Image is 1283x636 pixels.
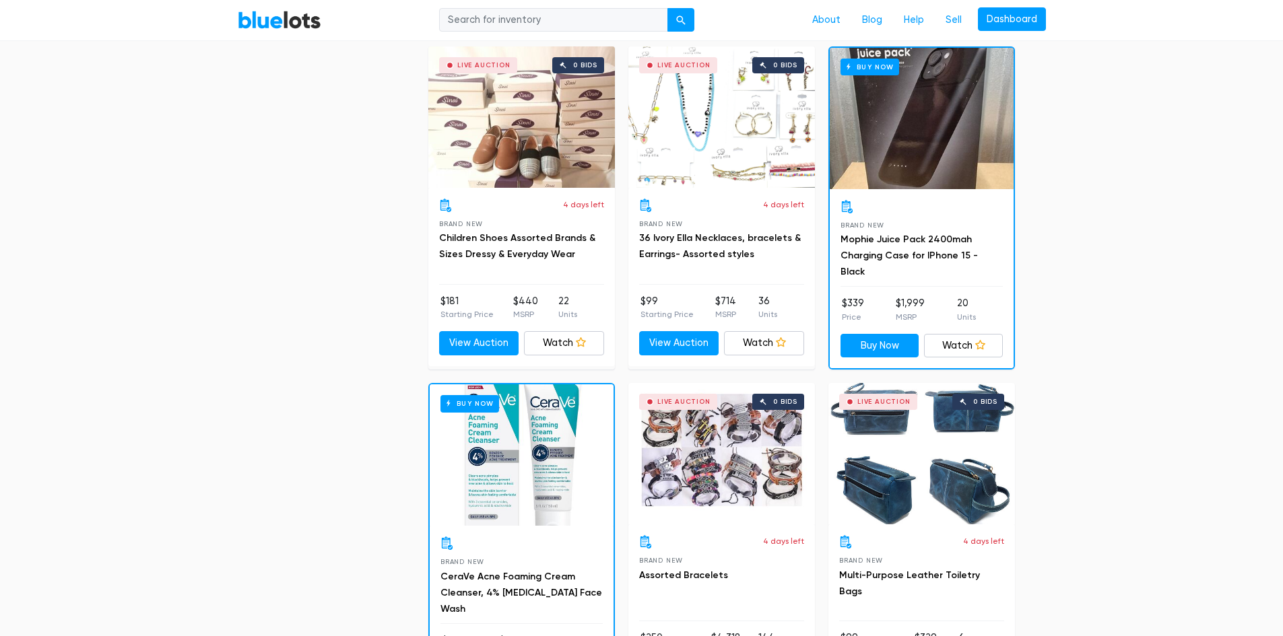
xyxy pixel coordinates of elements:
[842,311,864,323] p: Price
[773,62,797,69] div: 0 bids
[724,331,804,355] a: Watch
[801,7,851,33] a: About
[957,311,976,323] p: Units
[440,571,602,614] a: CeraVe Acne Foaming Cream Cleanser, 4% [MEDICAL_DATA] Face Wash
[639,569,728,581] a: Assorted Bracelets
[640,308,694,320] p: Starting Price
[841,234,978,277] a: Mophie Juice Pack 2400mah Charging Case for IPhone 15 - Black
[841,59,899,75] h6: Buy Now
[238,10,321,30] a: BlueLots
[639,331,719,355] a: View Auction
[973,398,997,405] div: 0 bids
[657,62,711,69] div: Live Auction
[439,331,519,355] a: View Auction
[842,296,864,323] li: $339
[628,383,815,524] a: Live Auction 0 bids
[440,294,494,321] li: $181
[935,7,973,33] a: Sell
[439,8,668,32] input: Search for inventory
[893,7,935,33] a: Help
[440,308,494,320] p: Starting Price
[957,296,976,323] li: 20
[573,62,597,69] div: 0 bids
[558,294,577,321] li: 22
[828,383,1015,524] a: Live Auction 0 bids
[758,294,777,321] li: 36
[640,294,694,321] li: $99
[715,308,736,320] p: MSRP
[851,7,893,33] a: Blog
[896,296,925,323] li: $1,999
[639,220,683,227] span: Brand New
[439,232,595,260] a: Children Shoes Assorted Brands & Sizes Dressy & Everyday Wear
[773,398,797,405] div: 0 bids
[639,557,683,564] span: Brand New
[830,48,1014,189] a: Buy Now
[628,46,815,188] a: Live Auction 0 bids
[428,46,615,188] a: Live Auction 0 bids
[896,311,925,323] p: MSRP
[963,535,1004,547] p: 4 days left
[563,199,604,211] p: 4 days left
[513,294,538,321] li: $440
[440,558,484,565] span: Brand New
[839,569,980,597] a: Multi-Purpose Leather Toiletry Bags
[924,334,1003,358] a: Watch
[758,308,777,320] p: Units
[430,384,614,526] a: Buy Now
[513,308,538,320] p: MSRP
[639,232,801,260] a: 36 Ivory Ella Necklaces, bracelets & Earrings- Assorted styles
[439,220,483,227] span: Brand New
[978,7,1046,32] a: Dashboard
[763,535,804,547] p: 4 days left
[440,395,499,412] h6: Buy Now
[657,398,711,405] div: Live Auction
[841,221,884,229] span: Brand New
[558,308,577,320] p: Units
[457,62,511,69] div: Live Auction
[841,334,919,358] a: Buy Now
[715,294,736,321] li: $714
[763,199,804,211] p: 4 days left
[524,331,604,355] a: Watch
[857,398,911,405] div: Live Auction
[839,557,883,564] span: Brand New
